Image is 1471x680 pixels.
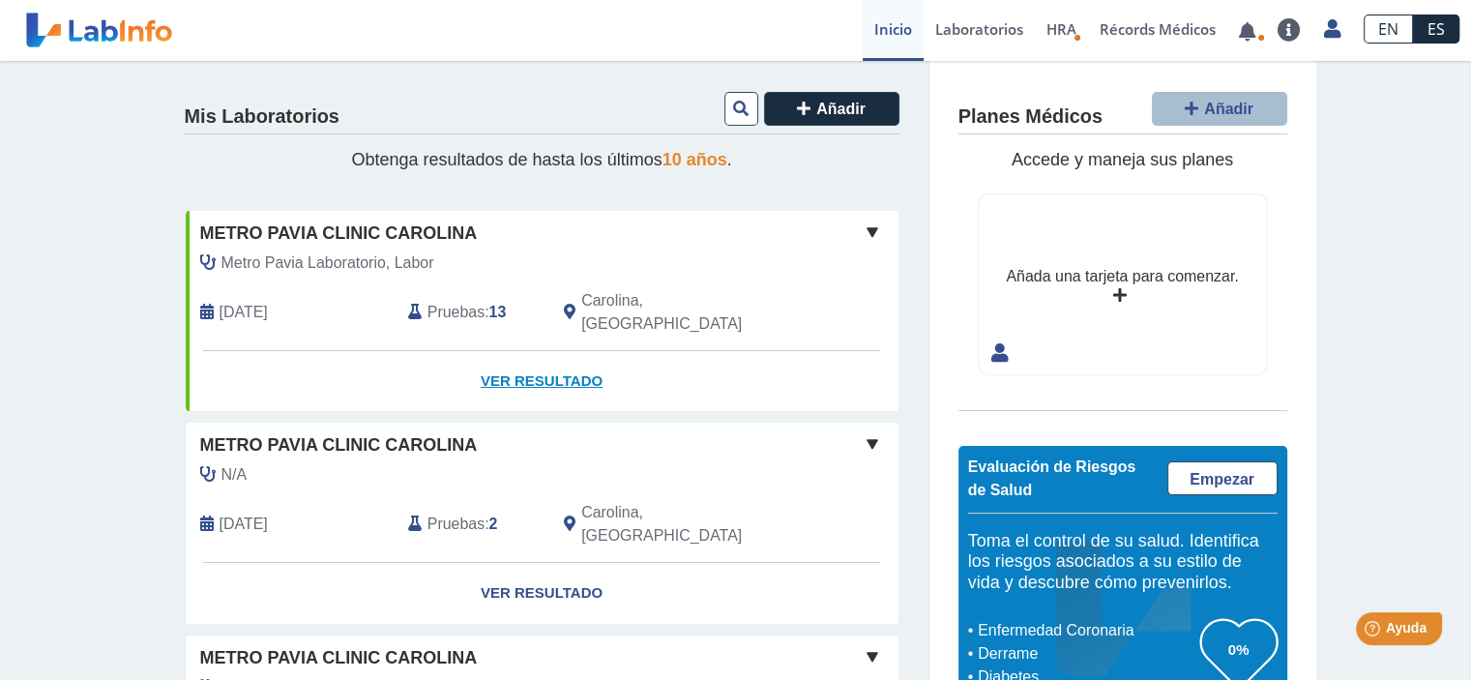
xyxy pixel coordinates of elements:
[1200,637,1278,662] h3: 0%
[968,458,1136,498] span: Evaluación de Riesgos de Salud
[489,304,507,320] b: 13
[1006,265,1238,288] div: Añada una tarjeta para comenzar.
[1204,101,1253,117] span: Añadir
[186,563,898,624] a: Ver Resultado
[968,531,1278,594] h5: Toma el control de su salud. Identifica los riesgos asociados a su estilo de vida y descubre cómo...
[221,251,434,275] span: Metro Pavia Laboratorio, Labor
[1012,150,1233,169] span: Accede y maneja sus planes
[200,645,478,671] span: Metro Pavia Clinic Carolina
[1364,15,1413,44] a: EN
[581,501,795,547] span: Carolina, PR
[973,619,1200,642] li: Enfermedad Coronaria
[662,150,727,169] span: 10 años
[581,289,795,336] span: Carolina, PR
[1152,92,1287,126] button: Añadir
[221,463,248,487] span: N/A
[351,150,731,169] span: Obtenga resultados de hasta los últimos .
[1413,15,1459,44] a: ES
[1299,605,1450,659] iframe: Help widget launcher
[489,516,498,532] b: 2
[220,301,268,324] span: 2025-10-03
[394,501,549,547] div: :
[1167,461,1278,495] a: Empezar
[973,642,1200,665] li: Derrame
[958,105,1103,129] h4: Planes Médicos
[816,101,866,117] span: Añadir
[1190,471,1254,488] span: Empezar
[200,221,478,247] span: Metro Pavia Clinic Carolina
[764,92,899,126] button: Añadir
[394,289,549,336] div: :
[427,513,485,536] span: Pruebas
[220,513,268,536] span: 2025-10-04
[186,351,898,412] a: Ver Resultado
[200,432,478,458] span: Metro Pavia Clinic Carolina
[185,105,339,129] h4: Mis Laboratorios
[1046,19,1076,39] span: HRA
[427,301,485,324] span: Pruebas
